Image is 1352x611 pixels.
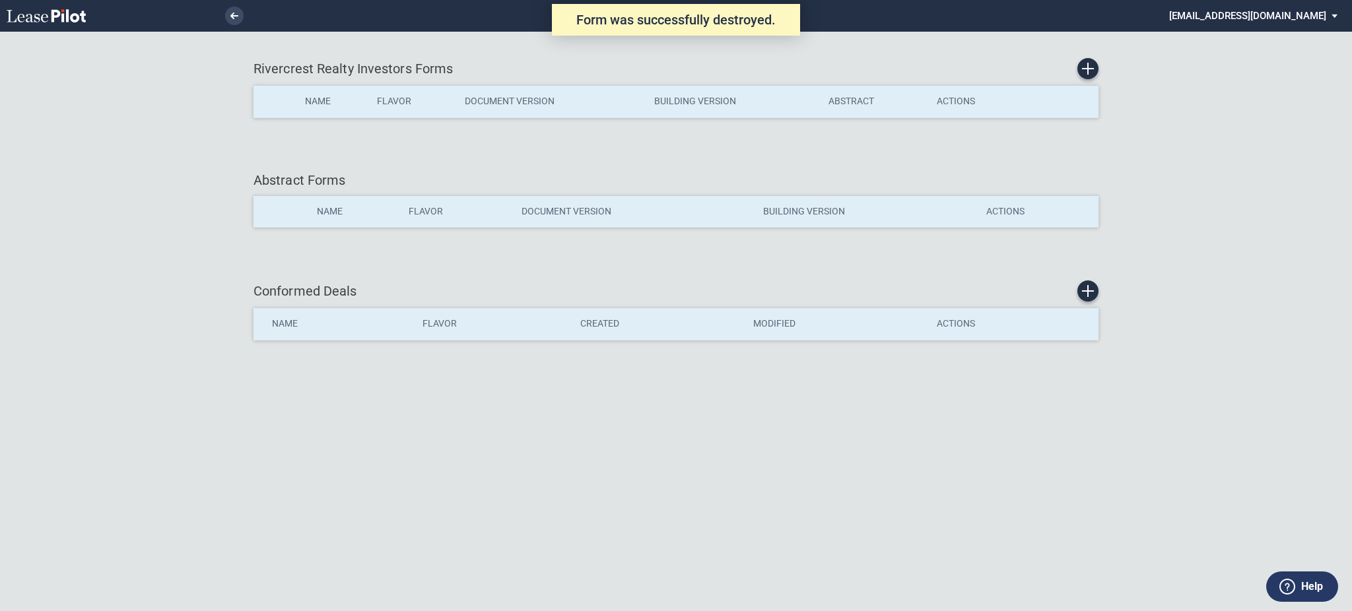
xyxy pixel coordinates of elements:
a: Create new Form [1077,58,1098,79]
th: Building Version [645,86,819,117]
th: Modified [744,308,928,340]
th: Flavor [399,196,512,228]
div: Conformed Deals [253,280,1098,302]
th: Name [308,196,400,228]
th: Actions [928,308,1098,340]
a: Create new conformed deal [1077,280,1098,302]
th: Building Version [754,196,977,228]
th: Document Version [456,86,644,117]
th: Name [296,86,368,117]
div: Form was successfully destroyed. [552,4,800,36]
th: Actions [928,86,1023,117]
th: Created [571,308,744,340]
th: Name [253,308,413,340]
th: Flavor [368,86,456,117]
button: Help [1266,571,1338,602]
label: Help [1301,578,1323,595]
div: Rivercrest Realty Investors Forms [253,58,1098,79]
th: Flavor [413,308,571,340]
div: Abstract Forms [253,171,1098,189]
th: Document Version [512,196,754,228]
th: Abstract [819,86,928,117]
th: Actions [977,196,1098,228]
